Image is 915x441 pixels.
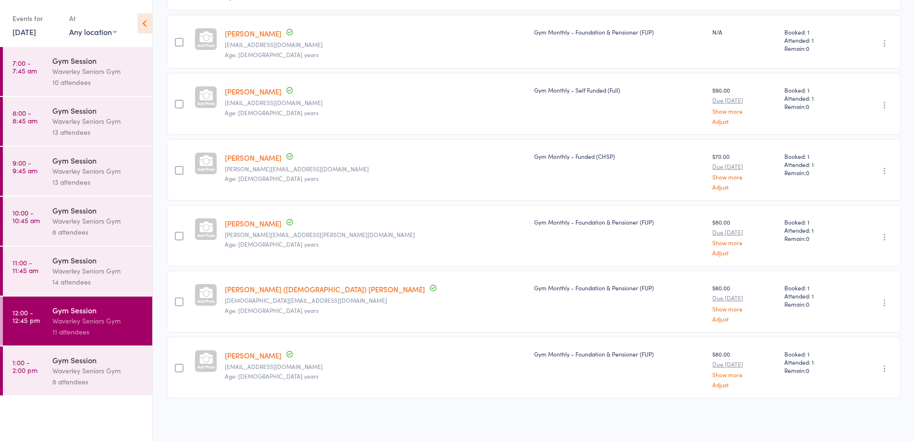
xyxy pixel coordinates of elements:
[534,28,705,36] div: Gym Monthly - Foundation & Pensioner (FUP)
[712,28,777,36] div: N/A
[225,363,526,370] small: bartuck@hotmail.com
[784,160,847,168] span: Attended: 1
[806,366,809,374] span: 0
[3,47,152,96] a: 7:00 -7:45 amGym SessionWaverley Seniors Gym10 attendees
[52,215,144,226] div: Waverley Seniors Gym
[12,59,37,74] time: 7:00 - 7:45 am
[712,250,777,256] a: Adjust
[806,44,809,52] span: 0
[52,166,144,177] div: Waverley Seniors Gym
[712,174,777,180] a: Show more
[12,109,37,124] time: 8:00 - 8:45 am
[784,86,847,94] span: Booked: 1
[712,108,777,114] a: Show more
[3,147,152,196] a: 9:00 -9:45 amGym SessionWaverley Seniors Gym13 attendees
[225,240,318,248] span: Age: [DEMOGRAPHIC_DATA] years
[784,36,847,44] span: Attended: 1
[806,234,809,242] span: 0
[225,372,318,380] span: Age: [DEMOGRAPHIC_DATA] years
[225,284,425,294] a: [PERSON_NAME] ([DEMOGRAPHIC_DATA]) [PERSON_NAME]
[784,366,847,374] span: Remain:
[52,265,144,276] div: Waverley Seniors Gym
[784,350,847,358] span: Booked: 1
[52,127,144,138] div: 13 attendees
[784,284,847,292] span: Booked: 1
[12,209,40,224] time: 10:00 - 10:45 am
[784,300,847,308] span: Remain:
[52,315,144,326] div: Waverley Seniors Gym
[806,168,809,177] span: 0
[52,305,144,315] div: Gym Session
[784,168,847,177] span: Remain:
[52,226,144,238] div: 8 attendees
[534,218,705,226] div: Gym Monthly - Foundation & Pensioner (FUP)
[806,300,809,308] span: 0
[784,94,847,102] span: Attended: 1
[225,28,281,38] a: [PERSON_NAME]
[52,55,144,66] div: Gym Session
[712,184,777,190] a: Adjust
[784,218,847,226] span: Booked: 1
[784,358,847,366] span: Attended: 1
[712,350,777,388] div: $80.00
[52,376,144,387] div: 8 attendees
[534,152,705,160] div: Gym Monthly - Funded (CHSP)
[225,306,318,314] span: Age: [DEMOGRAPHIC_DATA] years
[69,11,117,26] div: At
[225,350,281,360] a: [PERSON_NAME]
[712,316,777,322] a: Adjust
[3,97,152,146] a: 8:00 -8:45 amGym SessionWaverley Seniors Gym13 attendees
[52,326,144,337] div: 11 attendees
[712,295,777,301] small: Due [DATE]
[69,26,117,37] div: Any location
[712,118,777,124] a: Adjust
[534,86,705,94] div: Gym Monthly - Self Funded (Full)
[3,247,152,296] a: 11:00 -11:45 amGym SessionWaverley Seniors Gym14 attendees
[225,174,318,182] span: Age: [DEMOGRAPHIC_DATA] years
[52,77,144,88] div: 10 attendees
[225,166,526,172] small: geoff@geofffriend.com
[712,218,777,256] div: $80.00
[712,163,777,170] small: Due [DATE]
[3,297,152,346] a: 12:00 -12:45 pmGym SessionWaverley Seniors Gym11 attendees
[712,371,777,378] a: Show more
[52,276,144,287] div: 14 attendees
[712,306,777,312] a: Show more
[52,66,144,77] div: Waverley Seniors Gym
[712,284,777,322] div: $80.00
[784,234,847,242] span: Remain:
[225,50,318,59] span: Age: [DEMOGRAPHIC_DATA] years
[52,116,144,127] div: Waverley Seniors Gym
[784,292,847,300] span: Attended: 1
[52,155,144,166] div: Gym Session
[712,86,777,124] div: $90.00
[52,365,144,376] div: Waverley Seniors Gym
[712,239,777,246] a: Show more
[225,297,526,304] small: gay.sacks@gmail.com
[712,229,777,236] small: Due [DATE]
[52,177,144,188] div: 13 attendees
[12,259,38,274] time: 11:00 - 11:45 am
[784,102,847,110] span: Remain:
[12,309,40,324] time: 12:00 - 12:45 pm
[784,152,847,160] span: Booked: 1
[52,355,144,365] div: Gym Session
[784,226,847,234] span: Attended: 1
[52,255,144,265] div: Gym Session
[52,205,144,215] div: Gym Session
[806,102,809,110] span: 0
[12,159,37,174] time: 9:00 - 9:45 am
[225,218,281,228] a: [PERSON_NAME]
[225,153,281,163] a: [PERSON_NAME]
[3,346,152,395] a: 1:00 -2:00 pmGym SessionWaverley Seniors Gym8 attendees
[52,105,144,116] div: Gym Session
[225,108,318,117] span: Age: [DEMOGRAPHIC_DATA] years
[3,197,152,246] a: 10:00 -10:45 amGym SessionWaverley Seniors Gym8 attendees
[12,358,37,374] time: 1:00 - 2:00 pm
[225,41,526,48] small: udelaney1@gmail.com
[712,381,777,388] a: Adjust
[784,44,847,52] span: Remain:
[12,11,60,26] div: Events for
[12,26,36,37] a: [DATE]
[784,28,847,36] span: Booked: 1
